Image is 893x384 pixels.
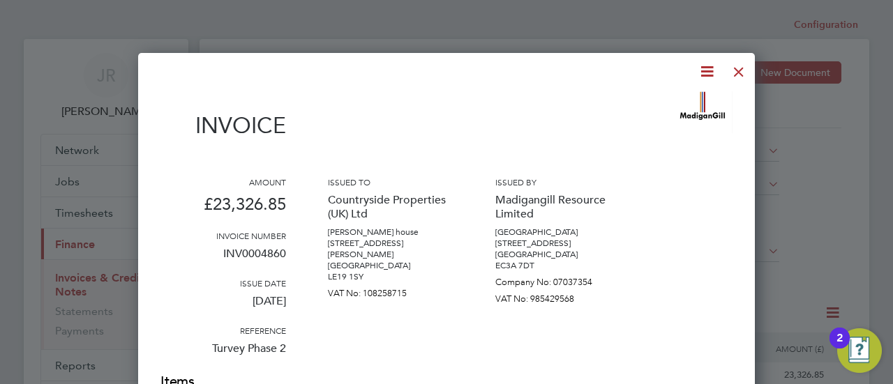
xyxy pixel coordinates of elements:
p: [GEOGRAPHIC_DATA] [495,226,621,238]
p: [STREET_ADDRESS] [495,238,621,249]
h3: Invoice number [160,230,286,241]
p: VAT No: 985429568 [495,288,621,305]
h3: Reference [160,325,286,336]
p: VAT No: 108258715 [328,282,453,299]
div: 2 [836,338,843,356]
h3: Issue date [160,277,286,289]
h1: Invoice [160,112,286,139]
h3: Issued by [495,176,621,187]
p: Countryside Properties (UK) Ltd [328,187,453,226]
p: Company No: 07037354 [495,271,621,288]
p: [DATE] [160,289,286,325]
p: [GEOGRAPHIC_DATA] [495,249,621,260]
p: [STREET_ADDRESS][PERSON_NAME] [328,238,453,260]
img: madigangill-logo-remittance.png [673,91,733,133]
p: Madigangill Resource Limited [495,187,621,226]
button: Open Resource Center, 2 new notifications [837,328,882,373]
p: [PERSON_NAME] house [328,226,453,238]
h3: Issued to [328,176,453,187]
p: [GEOGRAPHIC_DATA] [328,260,453,271]
p: LE19 1SY [328,271,453,282]
p: EC3A 7DT [495,260,621,271]
p: Turvey Phase 2 [160,336,286,372]
p: £23,326.85 [160,187,286,230]
p: INV0004860 [160,241,286,277]
h3: Amount [160,176,286,187]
